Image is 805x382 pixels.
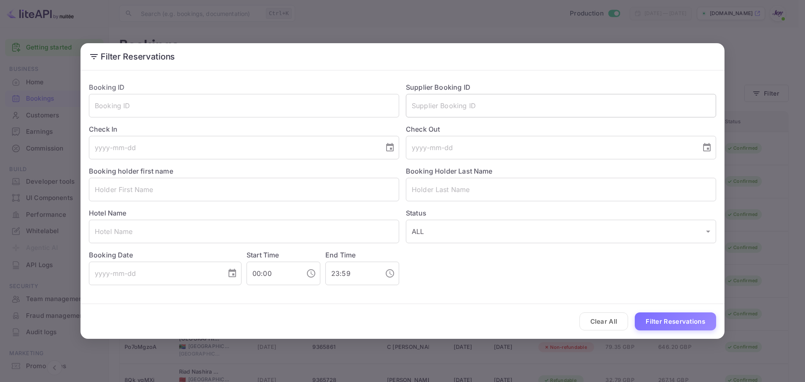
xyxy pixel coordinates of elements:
[579,312,628,330] button: Clear All
[89,262,221,285] input: yyyy-mm-dd
[406,94,716,117] input: Supplier Booking ID
[303,265,319,282] button: Choose time, selected time is 12:00 AM
[406,136,695,159] input: yyyy-mm-dd
[89,167,173,175] label: Booking holder first name
[247,251,279,259] label: Start Time
[89,94,399,117] input: Booking ID
[89,136,378,159] input: yyyy-mm-dd
[406,178,716,201] input: Holder Last Name
[325,262,378,285] input: hh:mm
[80,43,724,70] h2: Filter Reservations
[406,167,493,175] label: Booking Holder Last Name
[699,139,715,156] button: Choose date
[247,262,299,285] input: hh:mm
[382,265,398,282] button: Choose time, selected time is 11:59 PM
[635,312,716,330] button: Filter Reservations
[89,178,399,201] input: Holder First Name
[224,265,241,282] button: Choose date
[89,83,125,91] label: Booking ID
[406,208,716,218] label: Status
[89,124,399,134] label: Check In
[89,220,399,243] input: Hotel Name
[325,251,356,259] label: End Time
[89,250,241,260] label: Booking Date
[406,220,716,243] div: ALL
[89,209,127,217] label: Hotel Name
[406,83,470,91] label: Supplier Booking ID
[406,124,716,134] label: Check Out
[382,139,398,156] button: Choose date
